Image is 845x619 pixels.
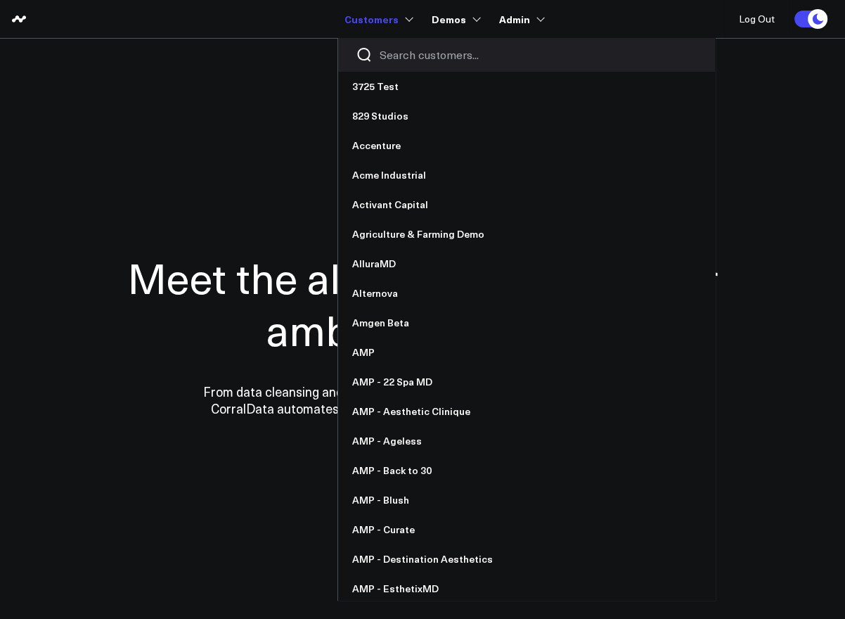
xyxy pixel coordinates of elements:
[338,338,715,367] a: AMP
[338,101,715,131] a: 829 Studios
[338,190,715,219] a: Activant Capital
[338,397,715,426] a: AMP - Aesthetic Clinique
[338,485,715,515] a: AMP - Blush
[78,251,767,355] h1: Meet the all-in-one data hub for ambitious teams
[338,515,715,544] a: AMP - Curate
[338,367,715,397] a: AMP - 22 Spa MD
[338,279,715,308] a: Alternova
[338,544,715,574] a: AMP - Destination Aesthetics
[173,383,672,417] p: From data cleansing and integration to personalized dashboards and insights, CorralData automates...
[338,308,715,338] a: Amgen Beta
[338,219,715,249] a: Agriculture & Farming Demo
[338,131,715,160] a: Accenture
[432,6,478,32] a: Demos
[380,47,697,63] input: Search customers input
[338,426,715,456] a: AMP - Ageless
[338,72,715,101] a: 3725 Test
[338,249,715,279] a: AlluraMD
[356,46,373,63] button: Search customers button
[499,6,542,32] a: Admin
[344,6,411,32] a: Customers
[338,574,715,604] a: AMP - EsthetixMD
[338,160,715,190] a: Acme Industrial
[338,456,715,485] a: AMP - Back to 30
